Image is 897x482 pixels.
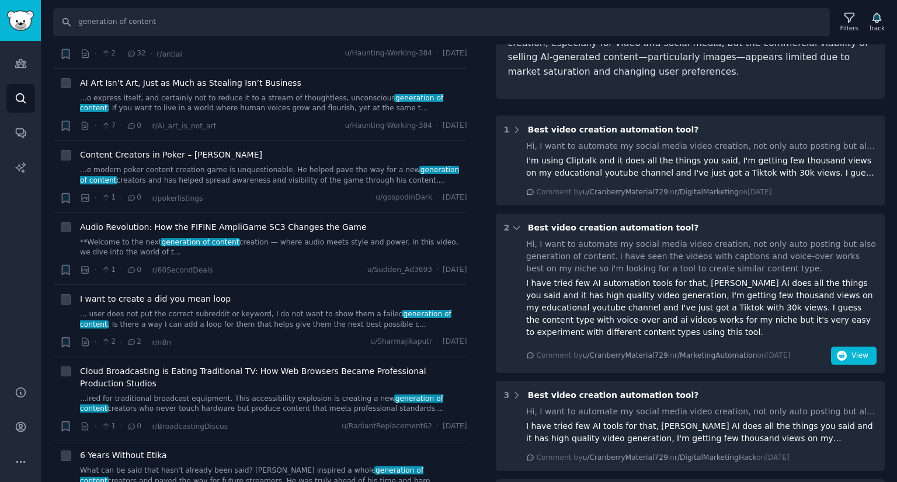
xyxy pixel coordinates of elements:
span: · [436,265,439,275]
span: u/RadiantReplacement62 [342,421,432,432]
span: · [120,336,122,348]
span: r/MarketingAutomation [675,351,757,359]
span: generation of content [80,310,451,329]
span: generation of content [80,394,443,413]
a: Content Creators in Poker – [PERSON_NAME] [80,149,262,161]
a: **Welcome to the nextgeneration of contentcreation — where audio meets style and power. In this v... [80,237,467,258]
span: 0 [127,193,141,203]
a: 6 Years Without Etika [80,449,167,462]
span: r/60SecondDeals [152,266,213,274]
span: Best video creation automation tool? [528,125,699,134]
span: r/BroadcastingDiscus [152,422,228,431]
span: · [436,337,439,347]
span: u/CranberryMaterial729 [582,351,667,359]
span: · [436,193,439,203]
span: · [150,48,152,60]
span: 1 [101,265,116,275]
span: r/DigitalMarketing [675,188,739,196]
a: AI Art Isn’t Art, Just as Much as Stealing Isn’t Business [80,77,301,89]
span: · [436,48,439,59]
span: u/CranberryMaterial729 [582,453,667,462]
div: Comment by in on [DATE] [537,187,772,198]
div: I have tried few AI automation tools for that, [PERSON_NAME] AI does all the things you said and ... [526,277,877,338]
span: u/CranberryMaterial729 [582,188,667,196]
span: · [95,336,97,348]
div: I have tried few AI tools for that, [PERSON_NAME] AI does all the things you said and it has high... [526,420,877,445]
span: · [145,336,148,348]
img: GummySearch logo [7,11,34,31]
span: 0 [127,121,141,131]
span: 7 [101,121,116,131]
span: · [436,421,439,432]
span: r/pokerlistings [152,194,203,202]
span: · [95,420,97,432]
a: Audio Revolution: How the FIFINE AmpliGame SC3 Changes the Game [80,221,367,233]
span: View [851,351,868,361]
div: Hi, I want to automate my social media video creation, not only auto posting but also generation ... [526,140,877,152]
a: ...ired for traditional broadcast equipment. This accessibility explosion is creating a newgenera... [80,394,467,414]
span: [DATE] [443,337,467,347]
span: · [120,120,122,132]
span: · [145,120,148,132]
span: · [145,192,148,204]
span: r/n8n [152,338,171,347]
span: 2 [101,48,116,59]
span: u/Haunting-Working-384 [345,121,433,131]
span: 1 [101,421,116,432]
span: u/Haunting-Working-384 [345,48,433,59]
span: Best video creation automation tool? [528,390,699,400]
a: ... user does not put the correct subreddit or keyword, I do not want to show them a failedgenera... [80,309,467,330]
a: I want to create a did you mean loop [80,293,231,305]
span: [DATE] [443,421,467,432]
span: [DATE] [443,193,467,203]
span: [DATE] [443,265,467,275]
span: generation of content [80,166,459,184]
div: 3 [504,389,510,401]
div: Filters [840,24,858,32]
a: Cloud Broadcasting is Eating Traditional TV: How Web Browsers Became Professional Production Studios [80,365,467,390]
span: r/antiai [157,50,182,58]
div: I'm using Cliptalk and it does all the things you said, I'm getting few thousand views on my educ... [526,155,877,179]
div: 1 [504,124,510,136]
span: u/gospodinDark [376,193,432,203]
div: Comment by in on [DATE] [537,453,790,463]
button: Track [865,10,889,34]
a: ...o express itself, and certainly not to reduce it to a stream of thoughtless, unconsciousgenera... [80,93,467,114]
div: Hi, I want to automate my social media video creation, not only auto posting but also generation ... [526,406,877,418]
span: · [120,48,122,60]
span: 0 [127,421,141,432]
span: u/Sudden_Ad3693 [367,265,433,275]
input: Search Keyword [53,8,830,36]
span: 2 [127,337,141,347]
span: · [95,48,97,60]
span: generation of content [161,238,241,246]
div: Hi, I want to automate my social media video creation, not only auto posting but also generation ... [526,238,877,275]
span: · [95,120,97,132]
span: · [95,264,97,276]
span: u/Sharmajikaputr [370,337,432,347]
a: ...e modern poker content creation game is unquestionable. He helped pave the way for a newgenera... [80,165,467,186]
span: Best video creation automation tool? [528,223,699,232]
span: · [120,192,122,204]
span: · [436,121,439,131]
a: View [831,353,877,362]
span: · [120,264,122,276]
button: View [831,347,877,365]
p: Overall, AI tools are seen as effective for automating and enhancing content creation, especially... [508,22,873,79]
span: · [145,420,148,432]
div: Track [869,24,885,32]
div: 2 [504,222,510,234]
span: 0 [127,265,141,275]
span: [DATE] [443,121,467,131]
div: Comment by in on [DATE] [537,351,791,361]
span: · [95,192,97,204]
span: · [145,264,148,276]
span: r/Ai_art_is_not_art [152,122,216,130]
span: · [120,420,122,432]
